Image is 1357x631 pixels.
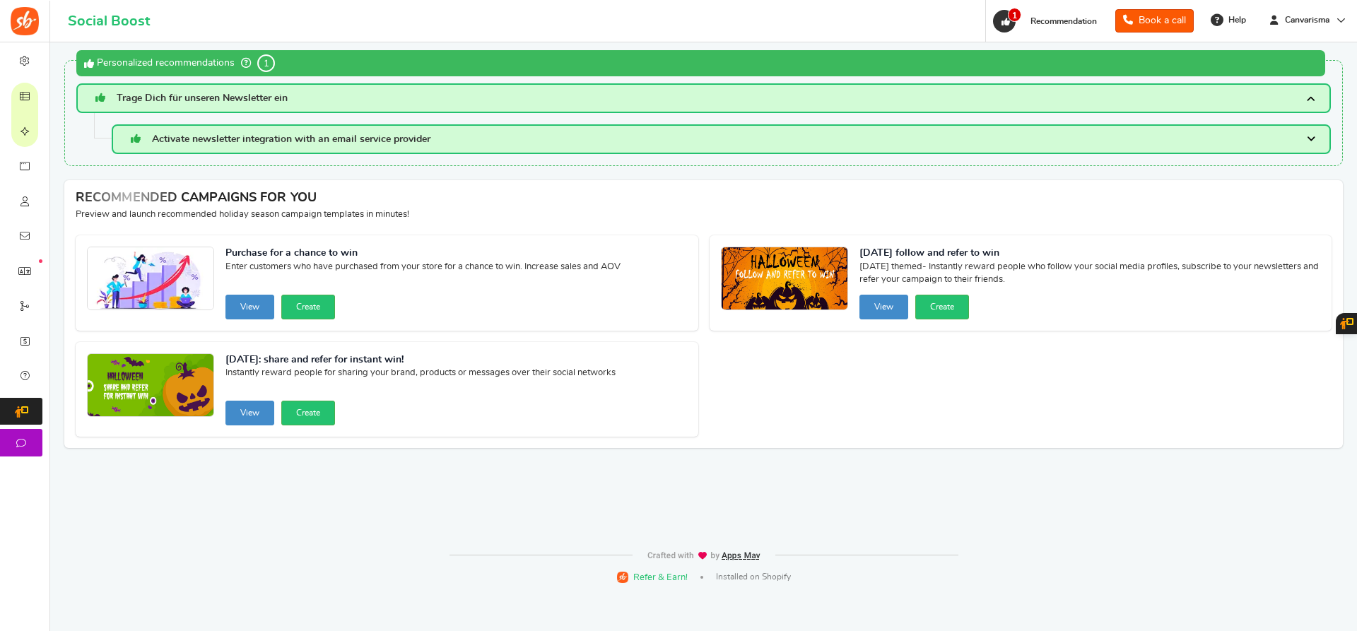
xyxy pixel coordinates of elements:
strong: [DATE]: share and refer for instant win! [225,353,616,367]
span: 1 [257,54,275,72]
span: Help [1225,14,1246,26]
a: Refer & Earn! [617,570,688,584]
h4: RECOMMENDED CAMPAIGNS FOR YOU [76,191,1332,206]
span: Instantly reward people for sharing your brand, products or messages over their social networks [225,367,616,395]
strong: [DATE] follow and refer to win [859,247,1321,261]
span: Installed on Shopify [716,571,791,583]
span: Trage Dich für unseren Newsletter ein [117,93,288,103]
button: View [225,401,274,425]
button: Create [281,295,335,319]
span: Activate newsletter integration with an email service provider [152,134,430,144]
a: Help [1205,8,1253,31]
strong: Purchase for a chance to win [225,247,621,261]
a: Book a call [1115,9,1194,33]
img: Social Boost [11,7,39,35]
span: Enter customers who have purchased from your store for a chance to win. Increase sales and AOV [225,261,621,289]
span: Canvarisma [1279,14,1335,26]
img: Recommended Campaigns [88,247,213,311]
a: 1 Recommendation [992,10,1104,33]
img: img-footer.webp [647,551,761,560]
img: Recommended Campaigns [722,247,847,311]
span: | [700,576,703,579]
p: Preview and launch recommended holiday season campaign templates in minutes! [76,208,1332,221]
div: Personalized recommendations [76,50,1325,76]
img: Recommended Campaigns [88,354,213,418]
span: 1 [1008,8,1021,22]
h1: Social Boost [68,13,150,29]
button: Create [281,401,335,425]
span: Recommendation [1030,17,1097,25]
button: View [859,295,908,319]
span: [DATE] themed- Instantly reward people who follow your social media profiles, subscribe to your n... [859,261,1321,289]
em: New [39,259,42,263]
button: View [225,295,274,319]
button: Create [915,295,969,319]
